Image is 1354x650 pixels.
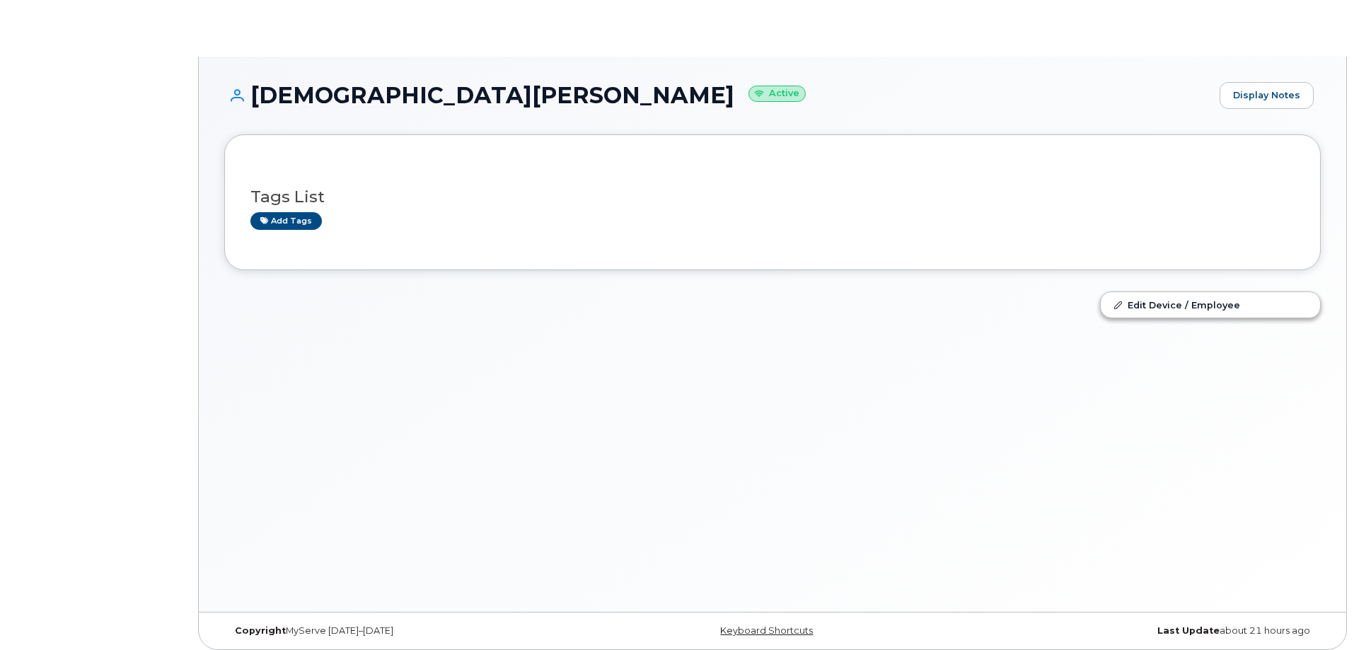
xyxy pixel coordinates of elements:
a: Edit Device / Employee [1101,292,1320,318]
small: Active [748,86,806,102]
h1: [DEMOGRAPHIC_DATA][PERSON_NAME] [224,83,1213,108]
strong: Last Update [1157,625,1220,636]
a: Display Notes [1220,82,1314,109]
h3: Tags List [250,188,1295,206]
a: Add tags [250,212,322,230]
div: about 21 hours ago [955,625,1321,637]
strong: Copyright [235,625,286,636]
div: MyServe [DATE]–[DATE] [224,625,590,637]
a: Keyboard Shortcuts [720,625,813,636]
